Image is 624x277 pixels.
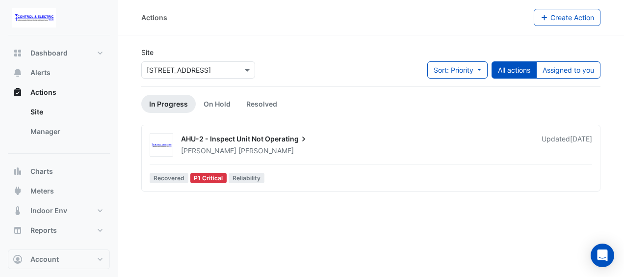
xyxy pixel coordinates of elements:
span: Sort: Priority [434,66,473,74]
span: [PERSON_NAME] [238,146,294,156]
button: Dashboard [8,43,110,63]
img: Company Logo [12,8,56,28]
div: Open Intercom Messenger [591,244,614,267]
app-icon: Charts [13,166,23,176]
button: Account [8,249,110,269]
span: Tue 09-Sep-2025 09:43 AEST [570,135,592,143]
span: Dashboard [30,48,68,58]
button: Sort: Priority [427,61,488,79]
span: Meters [30,186,54,196]
app-icon: Actions [13,87,23,97]
span: Indoor Env [30,206,67,216]
button: Reports [8,221,110,240]
a: Resolved [238,95,285,113]
span: Create Action [550,13,594,22]
div: P1 Critical [190,173,227,183]
button: Meters [8,181,110,201]
a: On Hold [196,95,238,113]
button: All actions [492,61,537,79]
span: [PERSON_NAME] [181,146,236,155]
button: Charts [8,162,110,181]
span: Account [30,254,59,264]
app-icon: Alerts [13,68,23,78]
app-icon: Reports [13,225,23,235]
span: Operating [265,134,309,144]
app-icon: Meters [13,186,23,196]
a: Manager [23,122,110,141]
button: Create Action [534,9,601,26]
span: Alerts [30,68,51,78]
span: Reliability [229,173,264,183]
a: Site [23,102,110,122]
a: In Progress [141,95,196,113]
app-icon: Indoor Env [13,206,23,216]
button: Actions [8,83,110,102]
span: Charts [30,166,53,176]
span: Recovered [150,173,188,183]
label: Site [141,47,154,57]
div: Actions [8,102,110,145]
img: Control & Electric [150,140,173,150]
div: Updated [542,134,592,156]
div: Actions [141,12,167,23]
app-icon: Dashboard [13,48,23,58]
button: Alerts [8,63,110,83]
span: Reports [30,225,57,235]
span: Actions [30,87,56,97]
button: Assigned to you [536,61,600,79]
span: AHU-2 - Inspect Unit Not [181,135,263,143]
button: Indoor Env [8,201,110,221]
